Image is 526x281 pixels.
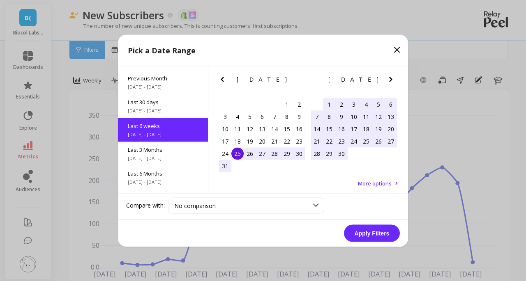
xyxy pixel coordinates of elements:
div: Choose Tuesday, September 30th, 2025 [335,147,348,160]
button: Previous Month [309,74,322,87]
div: Choose Wednesday, September 17th, 2025 [348,123,360,135]
div: Choose Tuesday, August 26th, 2025 [244,147,256,160]
div: Choose Tuesday, August 5th, 2025 [244,110,256,123]
span: Last 30 days [128,98,198,105]
div: Choose Tuesday, September 9th, 2025 [335,110,348,123]
div: Choose Sunday, August 10th, 2025 [219,123,231,135]
div: Choose Saturday, September 27th, 2025 [385,135,397,147]
div: Choose Thursday, September 11th, 2025 [360,110,372,123]
div: Choose Saturday, August 2nd, 2025 [293,98,305,110]
div: Choose Monday, September 29th, 2025 [323,147,335,160]
span: Last 3 Months [128,146,198,153]
div: Choose Friday, August 1st, 2025 [281,98,293,110]
span: [DATE] - [DATE] [128,178,198,185]
button: Previous Month [217,74,231,87]
div: month 2025-08 [219,98,305,172]
div: Choose Friday, August 29th, 2025 [281,147,293,160]
div: Choose Friday, September 12th, 2025 [372,110,385,123]
div: Choose Wednesday, August 27th, 2025 [256,147,268,160]
div: Choose Sunday, September 7th, 2025 [311,110,323,123]
div: Choose Friday, September 26th, 2025 [372,135,385,147]
div: Choose Saturday, August 30th, 2025 [293,147,305,160]
span: Previous Month [128,74,198,82]
div: Choose Saturday, August 9th, 2025 [293,110,305,123]
span: [DATE] [328,76,380,82]
span: [DATE] - [DATE] [128,131,198,137]
div: Choose Saturday, August 23rd, 2025 [293,135,305,147]
div: Choose Thursday, August 14th, 2025 [268,123,281,135]
span: [DATE] - [DATE] [128,83,198,90]
span: No comparison [174,201,216,209]
div: Choose Sunday, August 3rd, 2025 [219,110,231,123]
div: Choose Tuesday, September 16th, 2025 [335,123,348,135]
div: Choose Thursday, August 28th, 2025 [268,147,281,160]
div: Choose Thursday, August 7th, 2025 [268,110,281,123]
div: Choose Wednesday, September 10th, 2025 [348,110,360,123]
div: Choose Wednesday, September 24th, 2025 [348,135,360,147]
div: Choose Monday, August 4th, 2025 [231,110,244,123]
span: [DATE] [237,76,288,82]
div: Choose Wednesday, August 13th, 2025 [256,123,268,135]
div: Choose Thursday, August 21st, 2025 [268,135,281,147]
div: Choose Monday, August 25th, 2025 [231,147,244,160]
button: Next Month [386,74,399,87]
div: Choose Thursday, September 25th, 2025 [360,135,372,147]
div: Choose Wednesday, August 20th, 2025 [256,135,268,147]
div: Choose Tuesday, August 12th, 2025 [244,123,256,135]
span: [DATE] - [DATE] [128,155,198,161]
div: Choose Friday, September 5th, 2025 [372,98,385,110]
div: Choose Sunday, September 14th, 2025 [311,123,323,135]
button: Apply Filters [344,224,400,242]
button: Next Month [294,74,307,87]
div: Choose Saturday, September 13th, 2025 [385,110,397,123]
div: Choose Saturday, September 6th, 2025 [385,98,397,110]
div: Choose Monday, August 18th, 2025 [231,135,244,147]
span: Last 6 Months [128,169,198,177]
div: Choose Thursday, September 18th, 2025 [360,123,372,135]
div: Choose Saturday, September 20th, 2025 [385,123,397,135]
div: month 2025-09 [311,98,397,160]
div: Choose Saturday, August 16th, 2025 [293,123,305,135]
div: Choose Friday, August 15th, 2025 [281,123,293,135]
div: Choose Sunday, September 21st, 2025 [311,135,323,147]
div: Choose Friday, September 19th, 2025 [372,123,385,135]
span: Last 6 weeks [128,122,198,129]
span: More options [358,179,392,187]
div: Choose Sunday, August 24th, 2025 [219,147,231,160]
div: Choose Thursday, September 4th, 2025 [360,98,372,110]
div: Choose Monday, September 15th, 2025 [323,123,335,135]
div: Choose Tuesday, August 19th, 2025 [244,135,256,147]
div: Choose Monday, September 8th, 2025 [323,110,335,123]
div: Choose Sunday, August 31st, 2025 [219,160,231,172]
div: Choose Friday, August 8th, 2025 [281,110,293,123]
div: Choose Wednesday, September 3rd, 2025 [348,98,360,110]
span: [DATE] - [DATE] [128,107,198,114]
p: Pick a Date Range [128,44,196,56]
div: Choose Sunday, August 17th, 2025 [219,135,231,147]
div: Choose Sunday, September 28th, 2025 [311,147,323,160]
div: Choose Monday, August 11th, 2025 [231,123,244,135]
div: Choose Monday, September 1st, 2025 [323,98,335,110]
div: Choose Tuesday, September 23rd, 2025 [335,135,348,147]
div: Choose Wednesday, August 6th, 2025 [256,110,268,123]
div: Choose Friday, August 22nd, 2025 [281,135,293,147]
label: Compare with: [126,201,165,210]
div: Choose Monday, September 22nd, 2025 [323,135,335,147]
div: Choose Tuesday, September 2nd, 2025 [335,98,348,110]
